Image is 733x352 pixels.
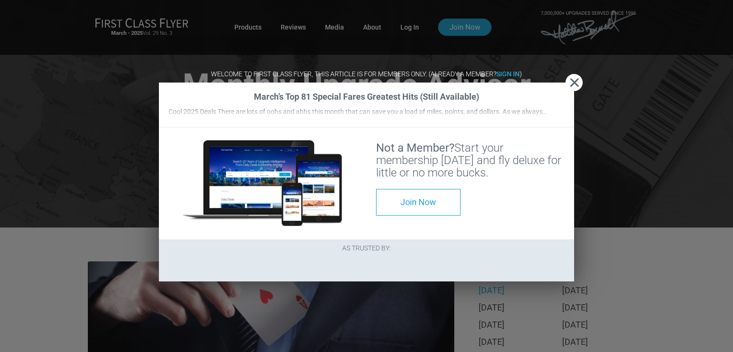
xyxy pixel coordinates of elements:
span: Start your membership [DATE] and fly deluxe for little or no more bucks. [376,141,561,180]
strong: Not a Member? [376,141,454,155]
h2: March’s Top 81 Special Fares Greatest Hits (Still Available) [168,92,565,102]
h3: Welcome to First Class Flyer, this article is for members only. (Already a member? ) [159,71,574,78]
a: Join Now [376,189,461,216]
img: Devices [183,140,343,226]
button: Close [565,74,583,91]
span: Join Now [400,197,436,207]
a: Sign In [496,70,520,78]
span: AS TRUSTED BY: [342,244,391,252]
